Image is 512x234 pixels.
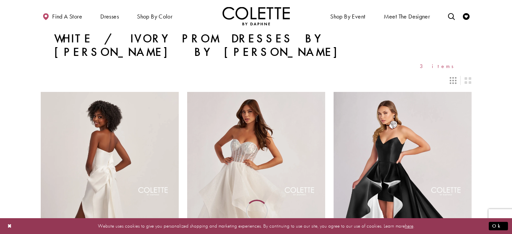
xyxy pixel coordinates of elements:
span: Meet the designer [384,13,430,20]
img: Colette by Daphne [223,7,290,25]
span: Dresses [99,7,121,25]
a: Visit Home Page [223,7,290,25]
span: Switch layout to 2 columns [465,77,471,84]
h1: White / Ivory Prom Dresses by [PERSON_NAME] by [PERSON_NAME] [54,32,458,59]
span: Shop by color [137,13,172,20]
a: Check Wishlist [461,7,471,25]
button: Submit Dialog [489,222,508,230]
div: Layout Controls [37,73,476,88]
a: Toggle search [446,7,456,25]
p: Website uses cookies to give you personalized shopping and marketing experiences. By continuing t... [48,222,464,231]
span: 3 items [420,63,458,69]
span: Switch layout to 3 columns [450,77,456,84]
span: Dresses [100,13,119,20]
button: Close Dialog [4,220,15,232]
span: Shop By Event [329,7,367,25]
a: here [405,223,413,229]
span: Shop by color [135,7,174,25]
a: Meet the designer [382,7,432,25]
span: Shop By Event [330,13,365,20]
span: Find a store [52,13,82,20]
a: Find a store [41,7,84,25]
